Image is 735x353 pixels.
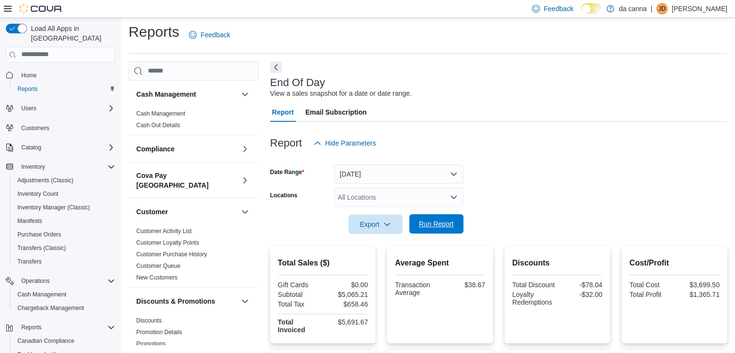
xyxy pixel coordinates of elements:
[272,103,294,122] span: Report
[14,256,45,267] a: Transfers
[619,3,647,15] p: da canna
[278,281,321,289] div: Gift Cards
[270,61,282,73] button: Next
[2,121,119,135] button: Customers
[650,3,652,15] p: |
[21,324,42,331] span: Reports
[17,142,45,153] button: Catalog
[14,229,115,240] span: Purchase Orders
[17,204,90,211] span: Inventory Manager (Classic)
[334,164,463,184] button: [DATE]
[581,3,602,14] input: Dark Mode
[409,214,463,234] button: Run Report
[239,88,251,100] button: Cash Management
[129,108,259,135] div: Cash Management
[136,296,237,306] button: Discounts & Promotions
[14,83,115,95] span: Reports
[136,274,177,281] a: New Customers
[14,188,62,200] a: Inventory Count
[10,214,119,228] button: Manifests
[14,215,115,227] span: Manifests
[136,263,180,269] a: Customer Queue
[136,239,199,246] a: Customer Loyalty Points
[278,257,368,269] h2: Total Sales ($)
[185,25,234,44] a: Feedback
[17,103,40,114] button: Users
[278,300,321,308] div: Total Tax
[17,161,115,173] span: Inventory
[325,281,368,289] div: $0.00
[672,3,727,15] p: [PERSON_NAME]
[325,291,368,298] div: $5,065.21
[239,206,251,218] button: Customer
[17,322,115,333] span: Reports
[512,291,555,306] div: Loyalty Redemptions
[21,124,49,132] span: Customers
[659,3,666,15] span: JD
[325,300,368,308] div: $658.46
[136,89,196,99] h3: Cash Management
[136,121,180,129] span: Cash Out Details
[512,257,603,269] h2: Discounts
[17,258,42,265] span: Transfers
[270,191,298,199] label: Locations
[278,318,305,334] strong: Total Invoiced
[136,207,237,217] button: Customer
[21,163,45,171] span: Inventory
[270,77,325,88] h3: End Of Day
[17,275,115,287] span: Operations
[2,102,119,115] button: Users
[14,188,115,200] span: Inventory Count
[14,229,65,240] a: Purchase Orders
[17,176,73,184] span: Adjustments (Classic)
[17,103,115,114] span: Users
[14,302,115,314] span: Chargeback Management
[442,281,485,289] div: $38.67
[136,207,168,217] h3: Customer
[14,335,115,347] span: Canadian Compliance
[354,215,397,234] span: Export
[2,321,119,334] button: Reports
[656,3,668,15] div: Jp Ding
[17,142,115,153] span: Catalog
[10,334,119,348] button: Canadian Compliance
[2,68,119,82] button: Home
[278,291,321,298] div: Subtotal
[270,137,302,149] h3: Report
[305,103,367,122] span: Email Subscription
[10,82,119,96] button: Reports
[270,168,304,176] label: Date Range
[136,89,237,99] button: Cash Management
[136,110,185,117] a: Cash Management
[136,317,162,324] span: Discounts
[239,295,251,307] button: Discounts & Promotions
[129,22,179,42] h1: Reports
[201,30,230,40] span: Feedback
[310,133,380,153] button: Hide Parameters
[21,144,41,151] span: Catalog
[395,257,485,269] h2: Average Spent
[629,257,720,269] h2: Cost/Profit
[14,175,115,186] span: Adjustments (Classic)
[17,190,58,198] span: Inventory Count
[17,275,54,287] button: Operations
[10,241,119,255] button: Transfers (Classic)
[136,329,182,336] a: Promotion Details
[17,217,42,225] span: Manifests
[2,274,119,288] button: Operations
[136,250,207,258] span: Customer Purchase History
[17,337,74,345] span: Canadian Compliance
[17,85,38,93] span: Reports
[129,225,259,287] div: Customer
[559,281,602,289] div: -$78.04
[10,255,119,268] button: Transfers
[17,244,66,252] span: Transfers (Classic)
[136,228,192,235] a: Customer Activity List
[2,141,119,154] button: Catalog
[17,291,66,298] span: Cash Management
[14,175,77,186] a: Adjustments (Classic)
[21,277,50,285] span: Operations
